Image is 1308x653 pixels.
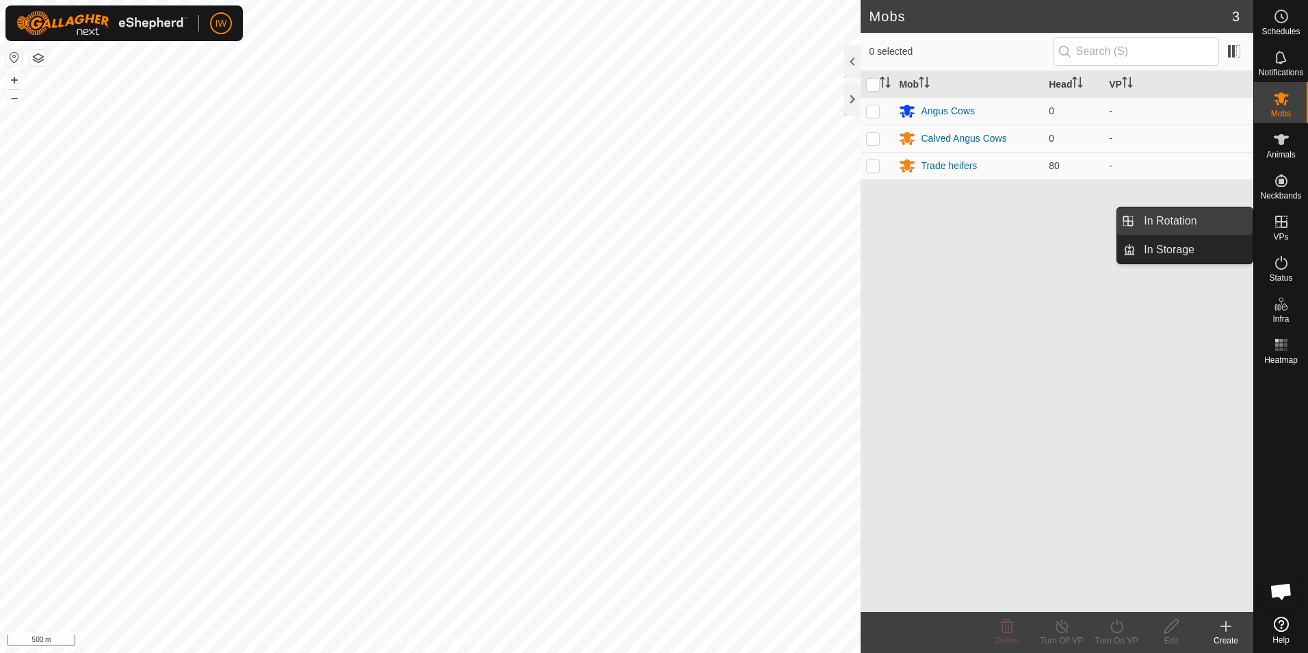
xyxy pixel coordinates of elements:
[1254,611,1308,650] a: Help
[1232,6,1240,27] span: 3
[6,90,23,106] button: –
[921,131,1006,146] div: Calved Angus Cows
[1103,97,1253,125] td: -
[1117,207,1253,235] li: In Rotation
[1261,27,1300,36] span: Schedules
[1049,160,1060,171] span: 80
[1144,635,1199,647] div: Edit
[1049,133,1054,144] span: 0
[1144,242,1194,258] span: In Storage
[6,49,23,66] button: Reset Map
[1103,125,1253,152] td: -
[869,8,1231,25] h2: Mobs
[30,50,47,66] button: Map Layers
[880,79,891,90] p-sorticon: Activate to sort
[376,635,428,648] a: Privacy Policy
[1199,635,1253,647] div: Create
[1034,635,1089,647] div: Turn Off VP
[1266,151,1296,159] span: Animals
[1272,636,1290,644] span: Help
[1117,236,1253,264] li: In Storage
[1261,571,1302,612] a: Open chat
[1144,213,1196,229] span: In Rotation
[1259,68,1303,77] span: Notifications
[1269,274,1292,282] span: Status
[16,11,187,36] img: Gallagher Logo
[1103,152,1253,179] td: -
[869,44,1053,59] span: 0 selected
[1049,105,1054,116] span: 0
[893,71,1043,98] th: Mob
[921,104,975,118] div: Angus Cows
[1136,207,1253,235] a: In Rotation
[1054,37,1219,66] input: Search (S)
[1136,236,1253,264] a: In Storage
[995,636,1019,645] span: Delete
[921,159,977,173] div: Trade heifers
[6,72,23,88] button: +
[1103,71,1253,98] th: VP
[215,16,226,31] span: IW
[1264,356,1298,364] span: Heatmap
[919,79,930,90] p-sorticon: Activate to sort
[1260,192,1301,200] span: Neckbands
[1271,110,1291,118] span: Mobs
[1272,315,1289,323] span: Infra
[1273,233,1288,241] span: VPs
[1072,79,1083,90] p-sorticon: Activate to sort
[444,635,484,648] a: Contact Us
[1089,635,1144,647] div: Turn On VP
[1043,71,1103,98] th: Head
[1122,79,1133,90] p-sorticon: Activate to sort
